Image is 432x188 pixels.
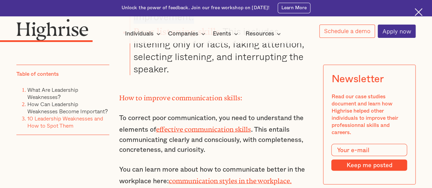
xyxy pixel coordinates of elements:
[130,23,313,75] li: This includes, listening only for facts, faking attention, selecting listening, and interrupting ...
[278,3,311,13] a: Learn More
[122,5,270,11] div: Unlock the power of feedback. Join our free workshop on [DATE]!
[213,30,231,38] div: Events
[245,30,283,38] div: Resources
[331,159,407,171] input: Keep me posted
[168,30,198,38] div: Companies
[16,70,59,77] div: Table of contents
[319,25,375,38] a: Schedule a demo
[331,144,407,171] form: Modal Form
[156,125,251,129] a: effective communication skills
[245,30,274,38] div: Resources
[16,19,88,41] img: Highrise logo
[119,94,242,98] strong: How to improve communication skills:
[331,144,407,156] input: Your e-mail
[125,30,163,38] div: Individuals
[378,25,416,38] a: Apply now
[169,177,292,181] a: communication styles in the workplace.
[125,30,154,38] div: Individuals
[168,30,207,38] div: Companies
[415,8,422,16] img: Cross icon
[213,30,240,38] div: Events
[119,164,313,186] p: You can learn more about how to communicate better in the workplace here:
[331,73,384,85] div: Newsletter
[119,113,313,155] p: To correct poor communication, you need to understand the elements of . This entails communicatin...
[27,114,103,130] a: 10 Leadership Weaknesses and How to Spot Them
[331,93,407,136] div: Read our case studies document and learn how Highrise helped other individuals to improve their p...
[27,86,78,101] a: What Are Leadership Weaknesses?
[27,100,108,115] a: How Can Leadership Weaknesses Become Important?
